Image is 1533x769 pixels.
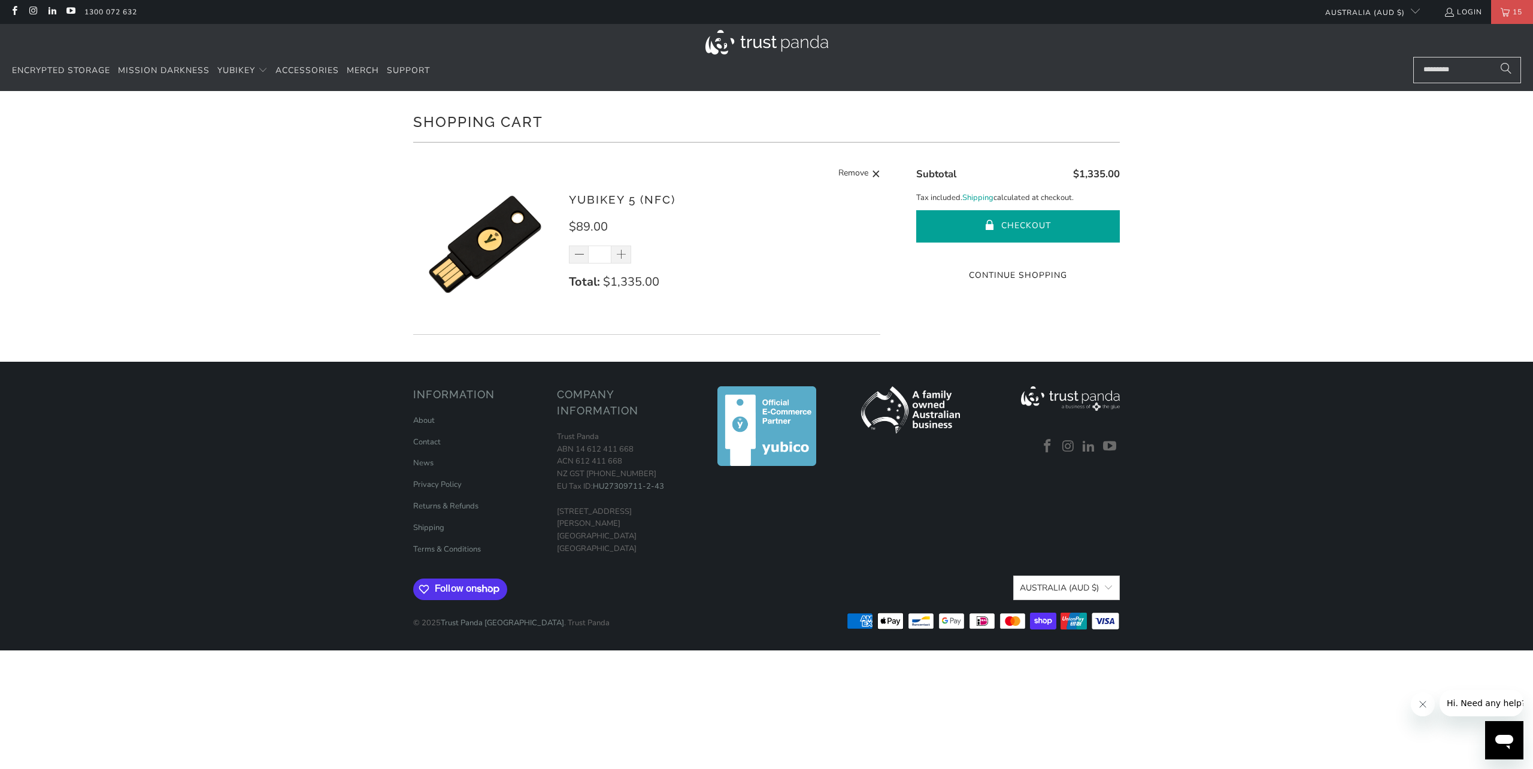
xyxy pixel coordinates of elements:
span: $1,335.00 [1073,167,1120,181]
h1: Shopping Cart [413,109,1120,133]
a: Trust Panda Australia on YouTube [65,7,75,17]
iframe: Close message [1411,692,1435,716]
button: Australia (AUD $) [1013,576,1120,600]
span: Hi. Need any help? [7,8,86,18]
a: 1300 072 632 [84,5,137,19]
summary: YubiKey [217,57,268,85]
span: YubiKey [217,65,255,76]
a: HU27309711-2-43 [593,481,664,492]
span: Support [387,65,430,76]
a: Login [1444,5,1482,19]
a: Trust Panda Australia on LinkedIn [47,7,57,17]
a: YubiKey 5 (NFC) [569,193,675,206]
span: Encrypted Storage [12,65,110,76]
a: Returns & Refunds [413,501,478,511]
a: Privacy Policy [413,479,462,490]
p: Tax included. calculated at checkout. [916,192,1120,204]
a: Merch [347,57,379,85]
a: Trust Panda Australia on Facebook [1038,439,1056,455]
img: YubiKey 5 (NFC) [413,172,557,316]
a: Encrypted Storage [12,57,110,85]
a: Trust Panda Australia on LinkedIn [1080,439,1098,455]
a: Trust Panda Australia on YouTube [1101,439,1119,455]
span: Remove [838,166,868,181]
a: Accessories [275,57,339,85]
span: Merch [347,65,379,76]
a: Trust Panda Australia on Facebook [9,7,19,17]
iframe: Message from company [1440,690,1523,716]
iframe: Button to launch messaging window [1485,721,1523,759]
a: About [413,415,435,426]
p: © 2025 . Trust Panda [413,605,610,629]
img: Trust Panda Australia [705,30,828,55]
a: Shipping [413,522,444,533]
input: Search... [1413,57,1521,83]
span: Mission Darkness [118,65,210,76]
strong: Total: [569,274,600,290]
a: Trust Panda Australia on Instagram [1059,439,1077,455]
nav: Translation missing: en.navigation.header.main_nav [12,57,430,85]
a: Trust Panda [GEOGRAPHIC_DATA] [441,617,564,628]
span: $89.00 [569,219,608,235]
span: Subtotal [916,167,956,181]
a: Trust Panda Australia on Instagram [28,7,38,17]
a: Contact [413,437,441,447]
span: $1,335.00 [603,274,659,290]
a: Support [387,57,430,85]
a: News [413,458,434,468]
a: Mission Darkness [118,57,210,85]
span: Accessories [275,65,339,76]
p: Trust Panda ABN 14 612 411 668 ACN 612 411 668 NZ GST [PHONE_NUMBER] EU Tax ID: [STREET_ADDRESS][... [557,431,689,555]
a: Continue Shopping [916,269,1120,282]
a: Remove [838,166,880,181]
a: Shipping [962,192,993,204]
button: Checkout [916,210,1120,243]
a: Terms & Conditions [413,544,481,555]
button: Search [1491,57,1521,83]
